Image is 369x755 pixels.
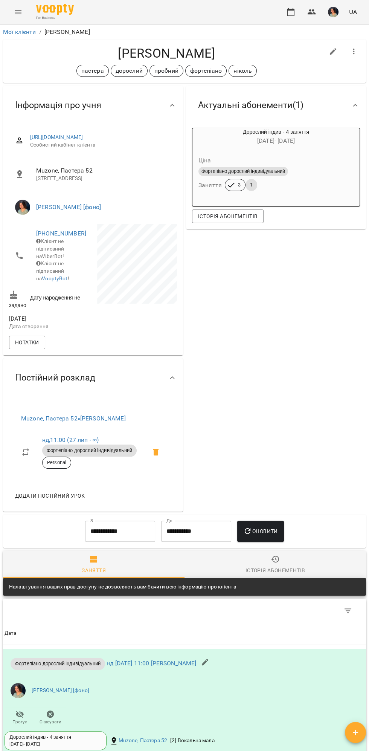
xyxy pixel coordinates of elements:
div: Дата [5,629,17,638]
h4: [PERSON_NAME] [9,46,324,61]
a: Мої клієнти [3,28,36,35]
div: Налаштування ваших прав доступу не дозволяють вам бачити всю інформацію про клієнта [9,580,236,594]
span: Клієнт не підписаний на ! [36,260,69,281]
span: Історія абонементів [198,212,258,221]
div: Дорослий індив - 4 заняття [9,734,102,741]
span: For Business [36,15,74,20]
div: Дорослий індив - 4 заняття [192,128,360,146]
img: e7cc86ff2ab213a8ed988af7ec1c5bbe.png [328,7,339,17]
li: / [39,28,41,37]
div: [2] Вокальна мала [169,735,216,746]
span: UA [349,8,357,16]
span: Оновити [243,527,278,536]
a: нд,11:00 (27 лип - ∞) [42,436,99,443]
span: 1 [245,182,257,188]
span: Інформація про учня [15,99,101,111]
button: UA [346,5,360,19]
span: Фортепіано дорослий індивідуальний [11,660,105,667]
a: нд [DATE] 11:00 [PERSON_NAME] [107,660,196,667]
button: Фільтр [339,602,357,620]
button: Оновити [237,521,284,542]
button: Нотатки [9,336,45,349]
div: Заняття [82,566,106,575]
div: Дату народження не задано [8,289,93,310]
div: [DATE] - [DATE] [9,741,40,747]
span: Нотатки [15,338,39,347]
a: [PHONE_NUMBER] [36,230,86,237]
p: пробний [154,66,178,75]
div: Table Toolbar [3,599,366,623]
span: 3 [233,182,245,188]
div: Інформація про учня [3,86,183,125]
span: Muzone, Пастера 52 [36,166,171,175]
button: Скасувати [35,707,66,728]
button: Дорослий індив - 4 заняття[DATE]- [DATE]ЦінаФортепіано дорослий індивідуальнийЗаняття31 [192,128,360,200]
button: Прогул [5,707,35,728]
button: Menu [9,3,27,21]
nav: breadcrumb [3,28,366,37]
span: Актуальні абонементи ( 1 ) [198,99,303,111]
span: [DATE] [9,314,91,323]
img: Ніколь [фоно] [15,200,30,215]
img: e7cc86ff2ab213a8ed988af7ec1c5bbe.png [11,683,26,698]
div: Актуальні абонементи(1) [186,86,366,125]
a: [PERSON_NAME] [фоно] [32,687,89,694]
p: фортепіано [190,66,222,75]
div: Постійний розклад [3,358,183,397]
button: Історія абонементів [192,209,264,223]
p: [STREET_ADDRESS] [36,175,171,182]
span: Дата [5,629,364,638]
span: Прогул [12,719,27,725]
button: Додати постійний урок [12,489,88,503]
p: дорослий [116,66,143,75]
div: дорослий [111,65,148,77]
span: Постійний розклад [15,372,95,384]
h6: Ціна [198,155,211,166]
a: Muzone, Пастера 52»[PERSON_NAME] [21,415,126,422]
div: Дорослий індив - 4 заняття[DATE]- [DATE] [5,731,107,750]
span: Особистий кабінет клієнта [30,141,171,149]
a: Muzone, Пастера 52 [119,737,168,744]
span: Скасувати [40,719,61,725]
p: пастера [81,66,104,75]
p: Дата створення [9,323,91,330]
a: [URL][DOMAIN_NAME] [30,134,83,140]
div: Sort [5,629,17,638]
span: [DATE] - [DATE] [257,137,295,144]
div: пробний [149,65,183,77]
div: Історія абонементів [245,566,305,575]
span: Додати постійний урок [15,491,85,500]
span: Видалити приватний урок Ніколь нд 11:00 клієнта Кандалов Андрій [147,443,165,461]
p: [PERSON_NAME] [44,28,90,37]
a: [PERSON_NAME] [фоно] [36,203,101,211]
p: ніколь [233,66,252,75]
span: Фортепіано дорослий індивідуальний [42,447,137,454]
h6: Заняття [198,180,222,191]
div: ніколь [229,65,257,77]
img: Voopty Logo [36,4,74,15]
a: VooptyBot [42,275,67,281]
span: Клієнт не підписаний на ViberBot! [36,238,64,259]
span: Personal [43,459,71,466]
div: пастера [76,65,109,77]
span: Фортепіано дорослий індивідуальний [198,168,288,175]
div: фортепіано [185,65,227,77]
